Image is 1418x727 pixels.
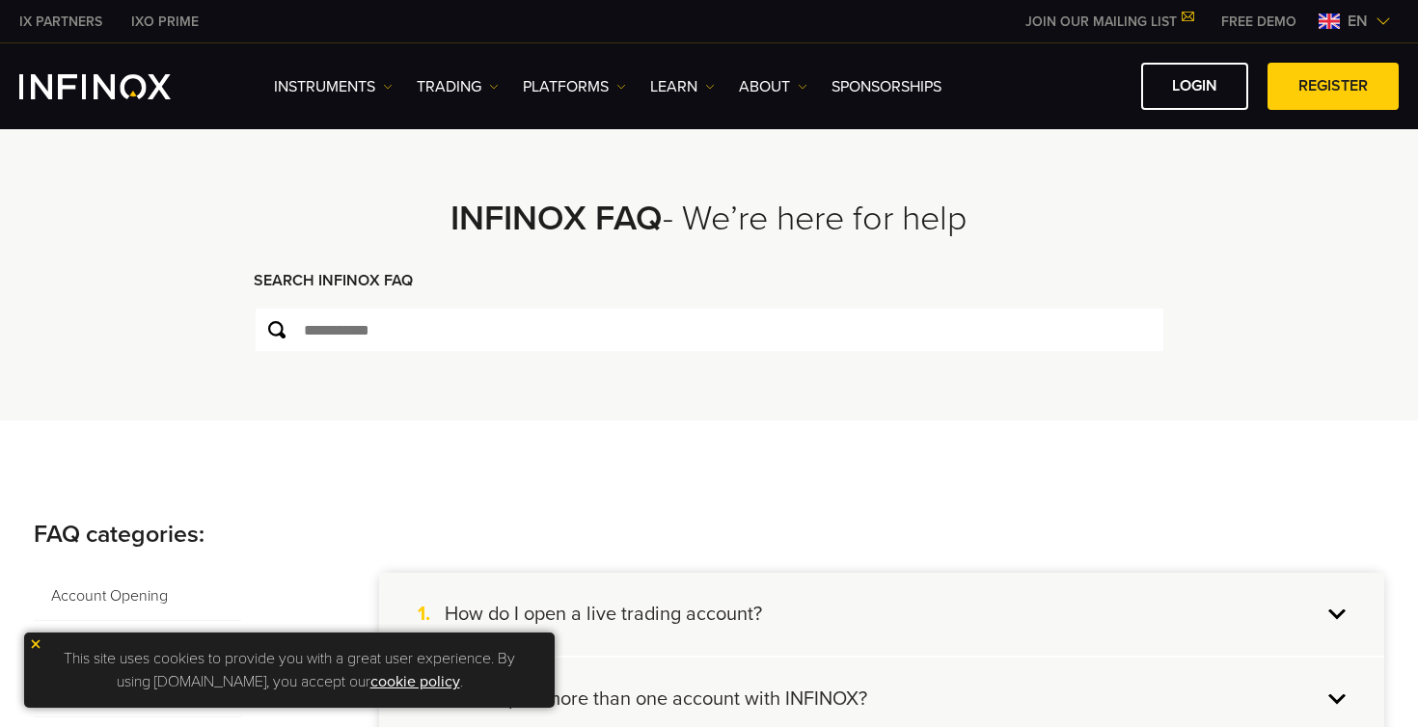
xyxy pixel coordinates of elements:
[34,621,241,669] span: Account Funding
[1268,63,1399,110] a: REGISTER
[370,672,460,691] a: cookie policy
[523,75,626,98] a: PLATFORMS
[19,74,216,99] a: INFINOX Logo
[449,687,867,712] h4: Can I open more than one account with INFINOX?
[117,12,213,32] a: INFINOX
[450,198,663,239] strong: INFINOX FAQ
[739,75,807,98] a: ABOUT
[34,573,241,621] span: Account Opening
[1340,10,1376,33] span: en
[274,75,393,98] a: Instruments
[418,602,445,627] span: 1.
[254,271,413,290] strong: SEARCH INFINOX FAQ
[417,75,499,98] a: TRADING
[445,602,762,627] h4: How do I open a live trading account?
[1011,13,1207,30] a: JOIN OUR MAILING LIST
[34,642,545,698] p: This site uses cookies to provide you with a great user experience. By using [DOMAIN_NAME], you a...
[650,75,715,98] a: Learn
[34,517,1384,553] p: FAQ categories:
[832,75,941,98] a: SPONSORSHIPS
[1207,12,1311,32] a: INFINOX MENU
[5,12,117,32] a: INFINOX
[29,637,42,651] img: yellow close icon
[1141,63,1248,110] a: LOGIN
[203,198,1215,240] h2: - We’re here for help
